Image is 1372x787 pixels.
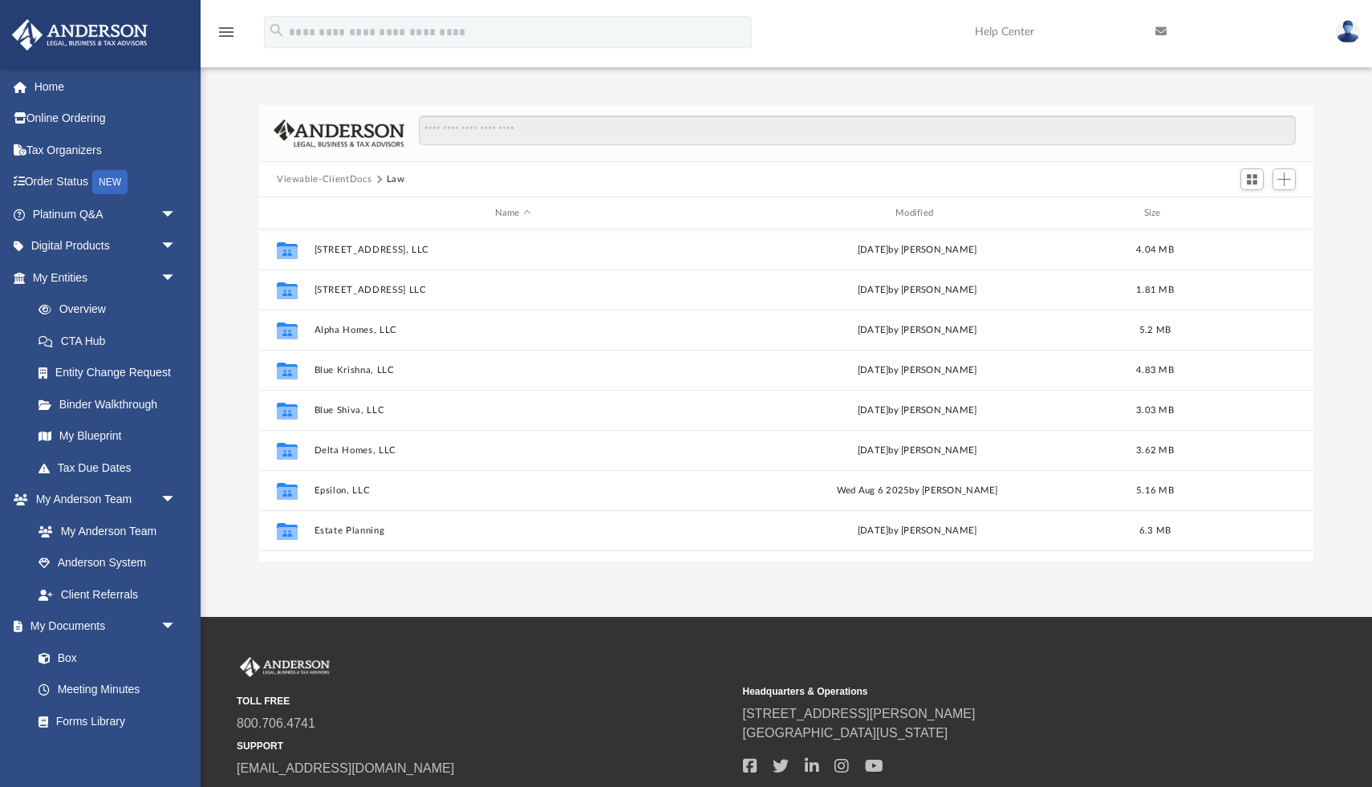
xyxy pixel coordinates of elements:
[1123,206,1187,221] div: Size
[160,611,193,643] span: arrow_drop_down
[719,283,1116,298] div: [DATE] by [PERSON_NAME]
[160,230,193,263] span: arrow_drop_down
[22,578,193,611] a: Client Referrals
[22,294,201,326] a: Overview
[719,524,1116,538] div: [DATE] by [PERSON_NAME]
[11,103,201,135] a: Online Ordering
[22,547,193,579] a: Anderson System
[743,684,1238,699] small: Headquarters & Operations
[259,229,1313,562] div: grid
[1194,206,1306,221] div: id
[11,166,201,199] a: Order StatusNEW
[1139,326,1171,335] span: 5.2 MB
[1136,486,1174,495] span: 5.16 MB
[315,405,712,416] button: Blue Shiva, LLC
[22,357,201,389] a: Entity Change Request
[277,172,371,187] button: Viewable-ClientDocs
[22,420,193,452] a: My Blueprint
[22,325,201,357] a: CTA Hub
[743,707,976,720] a: [STREET_ADDRESS][PERSON_NAME]
[315,445,712,456] button: Delta Homes, LLC
[1336,20,1360,43] img: User Pic
[22,452,201,484] a: Tax Due Dates
[315,325,712,335] button: Alpha Homes, LLC
[719,444,1116,458] div: [DATE] by [PERSON_NAME]
[11,262,201,294] a: My Entitiesarrow_drop_down
[237,739,732,753] small: SUPPORT
[237,761,454,775] a: [EMAIL_ADDRESS][DOMAIN_NAME]
[22,705,185,737] a: Forms Library
[743,726,948,740] a: [GEOGRAPHIC_DATA][US_STATE]
[718,206,1116,221] div: Modified
[11,134,201,166] a: Tax Organizers
[315,525,712,536] button: Estate Planning
[92,170,128,194] div: NEW
[1136,406,1174,415] span: 3.03 MB
[315,365,712,375] button: Blue Krishna, LLC
[266,206,306,221] div: id
[160,262,193,294] span: arrow_drop_down
[11,198,201,230] a: Platinum Q&Aarrow_drop_down
[22,388,201,420] a: Binder Walkthrough
[7,19,152,51] img: Anderson Advisors Platinum Portal
[11,484,193,516] a: My Anderson Teamarrow_drop_down
[1136,446,1174,455] span: 3.62 MB
[268,22,286,39] i: search
[1139,526,1171,535] span: 6.3 MB
[419,116,1296,146] input: Search files and folders
[719,363,1116,378] div: [DATE] by [PERSON_NAME]
[160,198,193,231] span: arrow_drop_down
[22,674,193,706] a: Meeting Minutes
[217,22,236,42] i: menu
[1273,168,1297,191] button: Add
[1240,168,1264,191] button: Switch to Grid View
[1136,286,1174,294] span: 1.81 MB
[160,484,193,517] span: arrow_drop_down
[719,323,1116,338] div: [DATE] by [PERSON_NAME]
[315,285,712,295] button: [STREET_ADDRESS] LLC
[315,245,712,255] button: [STREET_ADDRESS], LLC
[237,716,315,730] a: 800.706.4741
[237,694,732,708] small: TOLL FREE
[314,206,712,221] div: Name
[719,484,1116,498] div: Wed Aug 6 2025 by [PERSON_NAME]
[11,71,201,103] a: Home
[237,657,333,678] img: Anderson Advisors Platinum Portal
[719,243,1116,258] div: [DATE] by [PERSON_NAME]
[1136,245,1174,254] span: 4.04 MB
[1136,366,1174,375] span: 4.83 MB
[22,642,185,674] a: Box
[11,611,193,643] a: My Documentsarrow_drop_down
[315,485,712,496] button: Epsilon, LLC
[217,30,236,42] a: menu
[11,230,201,262] a: Digital Productsarrow_drop_down
[387,172,405,187] button: Law
[22,515,185,547] a: My Anderson Team
[719,404,1116,418] div: [DATE] by [PERSON_NAME]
